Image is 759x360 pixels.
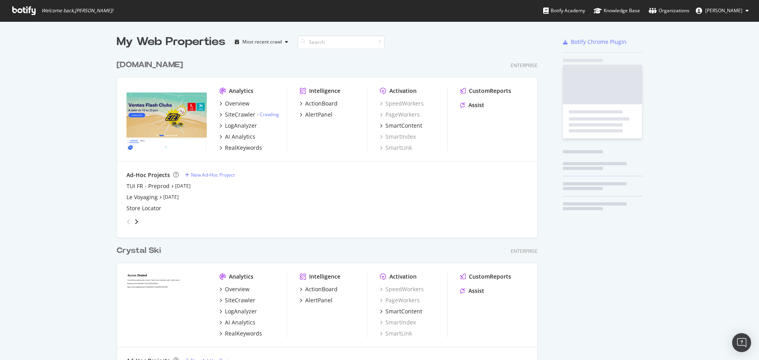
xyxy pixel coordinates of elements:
a: SiteCrawler- Crawling [219,111,279,119]
div: Intelligence [309,87,340,95]
div: ActionBoard [305,285,338,293]
div: Ad-Hoc Projects [126,171,170,179]
a: Botify Chrome Plugin [563,38,627,46]
a: RealKeywords [219,330,262,337]
img: tui.fr [126,87,207,151]
a: LogAnalyzer [219,122,257,130]
div: CustomReports [469,87,511,95]
div: AI Analytics [225,319,255,326]
a: SiteCrawler [219,296,255,304]
div: LogAnalyzer [225,307,257,315]
a: SmartIndex [380,319,416,326]
div: angle-right [134,218,139,226]
a: [DATE] [175,183,191,189]
div: - [257,111,279,118]
div: Overview [225,100,249,107]
div: Botify Academy [543,7,585,15]
div: Assist [468,101,484,109]
div: Enterprise [511,248,538,254]
div: Activation [389,273,417,281]
a: SmartLink [380,144,412,152]
a: CustomReports [460,273,511,281]
button: Most recent crawl [232,36,291,48]
a: AI Analytics [219,319,255,326]
a: SmartContent [380,122,422,130]
a: PageWorkers [380,296,420,304]
a: Overview [219,100,249,107]
div: Enterprise [511,62,538,69]
div: AlertPanel [305,296,332,304]
img: crystalski.co.uk [126,273,207,337]
a: ActionBoard [300,100,338,107]
a: PageWorkers [380,111,420,119]
a: Assist [460,101,484,109]
a: Store Locator [126,204,161,212]
div: Botify Chrome Plugin [571,38,627,46]
div: Intelligence [309,273,340,281]
a: New Ad-Hoc Project [185,172,235,178]
a: AlertPanel [300,111,332,119]
div: Knowledge Base [594,7,640,15]
a: LogAnalyzer [219,307,257,315]
a: SmartLink [380,330,412,337]
div: SiteCrawler [225,296,255,304]
div: SmartContent [385,122,422,130]
div: Organizations [649,7,689,15]
a: Le Voyaging [126,193,158,201]
div: RealKeywords [225,144,262,152]
div: Crystal Ski [117,245,161,256]
a: RealKeywords [219,144,262,152]
div: CustomReports [469,273,511,281]
div: AlertPanel [305,111,332,119]
a: SpeedWorkers [380,100,424,107]
button: [PERSON_NAME] [689,4,755,17]
div: SiteCrawler [225,111,255,119]
div: angle-left [123,215,134,228]
a: Overview [219,285,249,293]
a: ActionBoard [300,285,338,293]
div: RealKeywords [225,330,262,337]
a: SpeedWorkers [380,285,424,293]
div: [DOMAIN_NAME] [117,59,183,71]
a: Assist [460,287,484,295]
a: Crawling [260,111,279,118]
a: AlertPanel [300,296,332,304]
div: Analytics [229,87,253,95]
span: Welcome back, [PERSON_NAME] ! [42,8,113,14]
div: New Ad-Hoc Project [191,172,235,178]
div: Assist [468,287,484,295]
a: SmartIndex [380,133,416,141]
a: [DOMAIN_NAME] [117,59,186,71]
span: Michael Boulter [705,7,742,14]
div: Open Intercom Messenger [732,333,751,352]
div: Most recent crawl [242,40,282,44]
div: ActionBoard [305,100,338,107]
div: Overview [225,285,249,293]
a: TUI FR - Preprod [126,182,170,190]
a: CustomReports [460,87,511,95]
a: SmartContent [380,307,422,315]
a: Crystal Ski [117,245,164,256]
div: LogAnalyzer [225,122,257,130]
a: AI Analytics [219,133,255,141]
div: Analytics [229,273,253,281]
div: Activation [389,87,417,95]
div: My Web Properties [117,34,225,50]
div: AI Analytics [225,133,255,141]
input: Search [298,35,385,49]
div: SmartContent [385,307,422,315]
a: [DATE] [163,194,179,200]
